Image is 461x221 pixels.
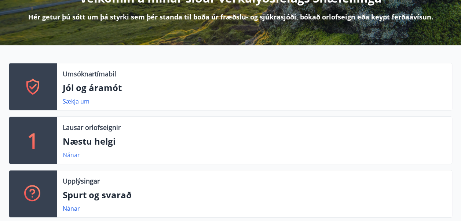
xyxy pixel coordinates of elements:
[63,189,446,201] p: Spurt og svarað
[63,97,89,105] a: Sækja um
[63,204,80,213] a: Nánar
[63,135,446,148] p: Næstu helgi
[27,126,39,154] p: 1
[63,69,116,79] p: Umsóknartímabil
[63,151,80,159] a: Nánar
[28,12,433,22] p: Hér getur þú sótt um þá styrki sem þér standa til boða úr fræðslu- og sjúkrasjóði, bókað orlofsei...
[63,176,100,186] p: Upplýsingar
[63,81,446,94] p: Jól og áramót
[63,123,121,132] p: Lausar orlofseignir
